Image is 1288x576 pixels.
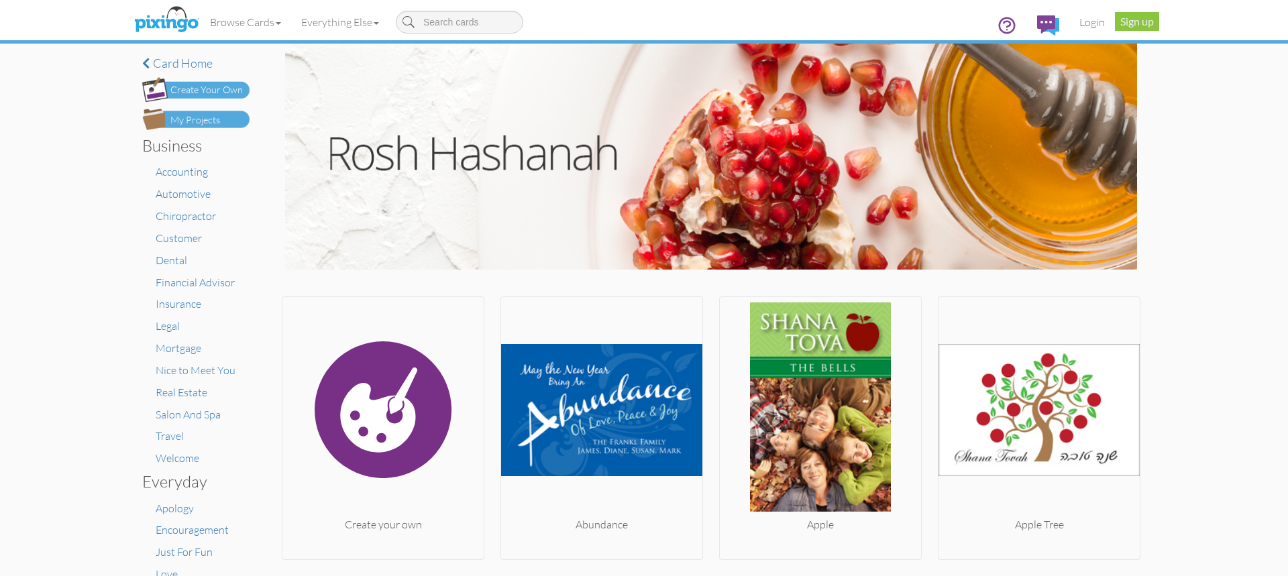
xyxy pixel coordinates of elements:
a: Browse Cards [200,5,291,39]
div: Apple Tree [938,517,1140,532]
img: comments.svg [1037,15,1059,36]
a: Login [1069,5,1115,39]
div: Create your own [282,517,484,532]
img: my-projects-button.png [142,109,250,130]
a: Apology [156,502,194,515]
img: 20181005-014326-af4c8213-250.jpg [720,302,921,517]
a: Salon And Spa [156,408,221,421]
div: Apple [720,517,921,532]
a: Legal [156,319,180,333]
a: Real Estate [156,386,207,399]
img: create.svg [282,302,484,517]
a: Insurance [156,297,201,310]
a: Chiropractor [156,209,216,223]
a: Just For Fun [156,545,213,559]
a: Financial Advisor [156,276,235,289]
img: 20181005-014153-17d8eecc-250.jpg [501,302,702,517]
div: My Projects [170,113,220,127]
div: Create Your Own [170,83,243,97]
a: Accounting [156,165,208,178]
a: Everything Else [291,5,389,39]
h3: Everyday [142,473,239,490]
a: Card home [142,57,250,70]
img: 20181005-014433-f6a46748-250.jpg [938,302,1140,517]
img: rosh-hashanah.jpg [285,44,1136,270]
a: Sign up [1115,12,1159,31]
a: Welcome [156,451,199,465]
a: Nice to Meet You [156,363,235,377]
input: Search cards [396,11,523,34]
div: Abundance [501,517,702,532]
a: Customer [156,231,202,245]
img: pixingo logo [131,3,202,37]
img: create-own-button.png [142,77,250,102]
a: Dental [156,253,187,267]
h3: Business [142,137,239,154]
a: Encouragement [156,523,229,536]
a: Mortgage [156,341,201,355]
a: Automotive [156,187,211,200]
a: Travel [156,429,184,443]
